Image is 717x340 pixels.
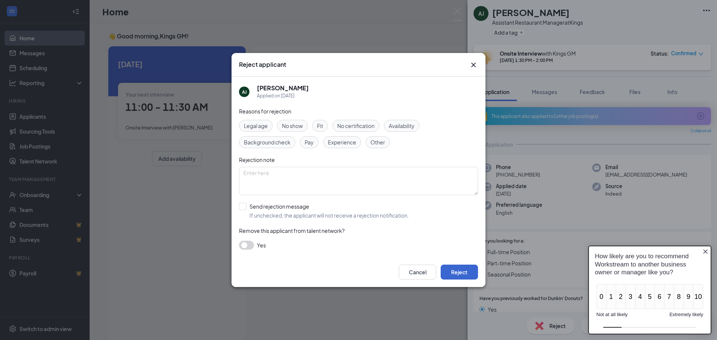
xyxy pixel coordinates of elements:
[244,122,268,130] span: Legal age
[469,60,478,69] button: Close
[239,60,286,69] h3: Reject applicant
[399,265,436,280] button: Cancel
[282,122,303,130] span: No show
[244,138,291,146] span: Background check
[389,122,415,130] span: Availability
[337,122,375,130] span: No certification
[257,92,309,100] div: Applied on [DATE]
[305,138,314,146] span: Pay
[257,241,266,250] span: Yes
[370,138,385,146] span: Other
[242,89,247,95] div: AJ
[239,156,275,163] span: Rejection note
[441,265,478,280] button: Reject
[317,122,323,130] span: Fit
[239,108,291,115] span: Reasons for rejection
[257,84,309,92] h5: [PERSON_NAME]
[328,138,356,146] span: Experience
[239,227,345,234] span: Remove this applicant from talent network?
[469,60,478,69] svg: Cross
[583,240,717,340] iframe: Sprig User Feedback Dialog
